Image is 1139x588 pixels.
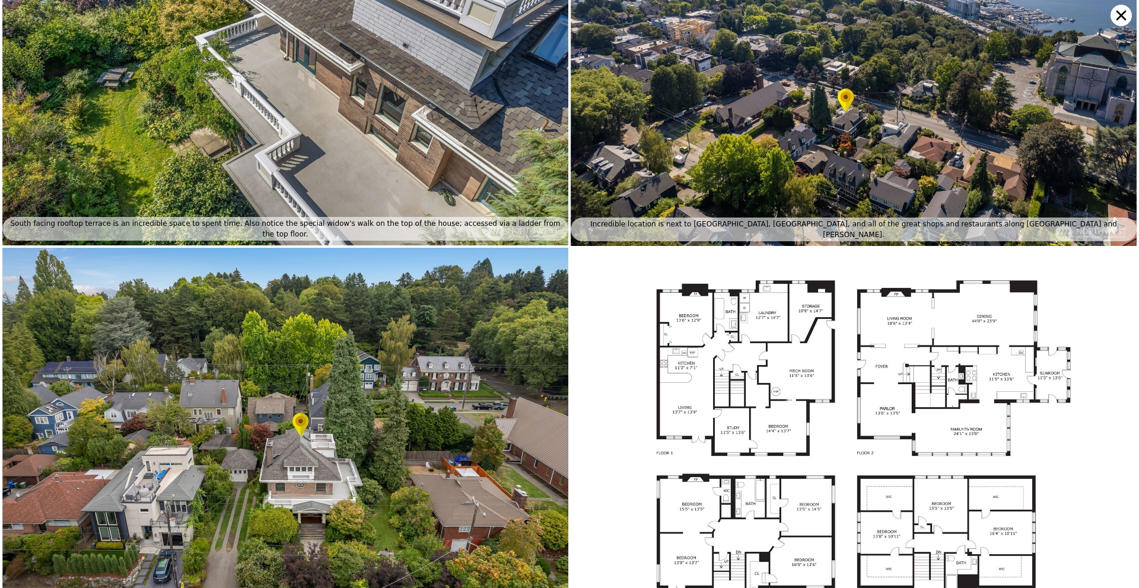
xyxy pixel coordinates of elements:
[2,217,568,241] div: South facing rooftop terrace is an incredible space to spent time. Also notice the special widow'...
[571,218,1137,241] div: Incredible location is next to [GEOGRAPHIC_DATA], [GEOGRAPHIC_DATA], and all of the great shops a...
